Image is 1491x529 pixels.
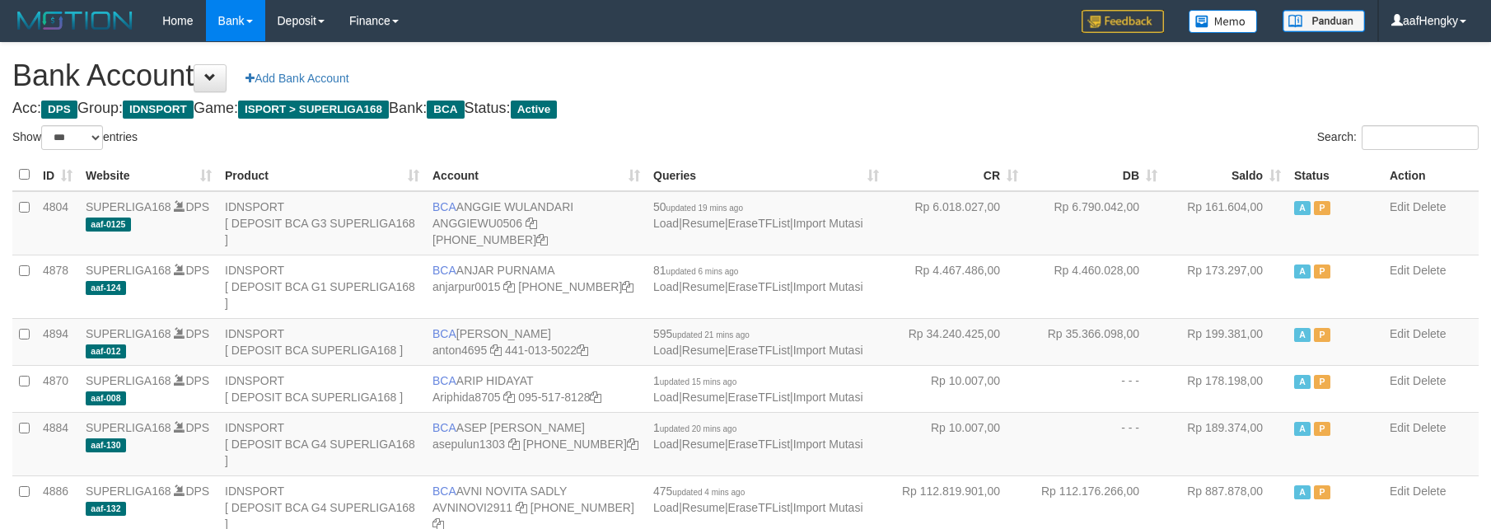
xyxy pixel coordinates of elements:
[590,391,601,404] a: Copy 0955178128 to clipboard
[1390,200,1409,213] a: Edit
[86,421,171,434] a: SUPERLIGA168
[1294,422,1311,436] span: Active
[536,233,548,246] a: Copy 4062213373 to clipboard
[1025,412,1164,475] td: - - -
[647,159,886,191] th: Queries: activate to sort column ascending
[1025,255,1164,318] td: Rp 4.460.028,00
[79,365,218,412] td: DPS
[666,204,743,213] span: updated 19 mins ago
[238,101,389,119] span: ISPORT > SUPERLIGA168
[36,365,79,412] td: 4870
[1025,365,1164,412] td: - - -
[86,438,126,452] span: aaf-130
[1164,412,1288,475] td: Rp 189.374,00
[653,327,863,357] span: | | |
[1164,318,1288,365] td: Rp 199.381,00
[653,391,679,404] a: Load
[526,217,537,230] a: Copy ANGGIEWU0506 to clipboard
[235,64,359,92] a: Add Bank Account
[653,374,736,387] span: 1
[86,374,171,387] a: SUPERLIGA168
[793,438,863,451] a: Import Mutasi
[1390,421,1409,434] a: Edit
[432,391,501,404] a: Ariphida8705
[432,264,456,277] span: BCA
[653,421,736,434] span: 1
[1314,264,1330,279] span: Paused
[682,217,725,230] a: Resume
[653,421,863,451] span: | | |
[516,501,527,514] a: Copy AVNINOVI2911 to clipboard
[86,502,126,516] span: aaf-132
[12,125,138,150] label: Show entries
[36,318,79,365] td: 4894
[1294,264,1311,279] span: Active
[653,280,679,293] a: Load
[86,281,126,295] span: aaf-124
[218,365,426,412] td: IDNSPORT [ DEPOSIT BCA SUPERLIGA168 ]
[728,391,790,404] a: EraseTFList
[1413,421,1446,434] a: Delete
[36,412,79,475] td: 4884
[218,412,426,475] td: IDNSPORT [ DEPOSIT BCA G4 SUPERLIGA168 ]
[1390,264,1409,277] a: Edit
[426,412,647,475] td: ASEP [PERSON_NAME] [PHONE_NUMBER]
[682,391,725,404] a: Resume
[1413,327,1446,340] a: Delete
[793,391,863,404] a: Import Mutasi
[653,264,863,293] span: | | |
[432,485,456,498] span: BCA
[728,501,790,514] a: EraseTFList
[218,191,426,255] td: IDNSPORT [ DEPOSIT BCA G3 SUPERLIGA168 ]
[79,318,218,365] td: DPS
[728,280,790,293] a: EraseTFList
[36,255,79,318] td: 4878
[682,280,725,293] a: Resume
[793,344,863,357] a: Import Mutasi
[86,485,171,498] a: SUPERLIGA168
[41,101,77,119] span: DPS
[1294,201,1311,215] span: Active
[1288,159,1383,191] th: Status
[12,8,138,33] img: MOTION_logo.png
[653,344,679,357] a: Load
[1413,374,1446,387] a: Delete
[1283,10,1365,32] img: panduan.png
[1390,374,1409,387] a: Edit
[1383,159,1479,191] th: Action
[503,280,515,293] a: Copy anjarpur0015 to clipboard
[1413,264,1446,277] a: Delete
[1314,328,1330,342] span: Paused
[1164,191,1288,255] td: Rp 161.604,00
[622,280,633,293] a: Copy 4062281620 to clipboard
[218,159,426,191] th: Product: activate to sort column ascending
[432,438,505,451] a: asepulun1303
[1164,255,1288,318] td: Rp 173.297,00
[653,217,679,230] a: Load
[886,365,1025,412] td: Rp 10.007,00
[1390,327,1409,340] a: Edit
[1413,485,1446,498] a: Delete
[627,438,638,451] a: Copy 4062281875 to clipboard
[12,101,1479,117] h4: Acc: Group: Game: Bank: Status:
[426,365,647,412] td: ARIP HIDAYAT 095-517-8128
[886,318,1025,365] td: Rp 34.240.425,00
[1294,328,1311,342] span: Active
[86,264,171,277] a: SUPERLIGA168
[12,59,1479,92] h1: Bank Account
[1362,125,1479,150] input: Search:
[79,412,218,475] td: DPS
[511,101,558,119] span: Active
[728,438,790,451] a: EraseTFList
[432,200,456,213] span: BCA
[653,438,679,451] a: Load
[1025,159,1164,191] th: DB: activate to sort column ascending
[427,101,464,119] span: BCA
[1164,365,1288,412] td: Rp 178.198,00
[682,501,725,514] a: Resume
[432,217,522,230] a: ANGGIEWU0506
[793,217,863,230] a: Import Mutasi
[86,344,126,358] span: aaf-012
[653,485,745,498] span: 475
[86,200,171,213] a: SUPERLIGA168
